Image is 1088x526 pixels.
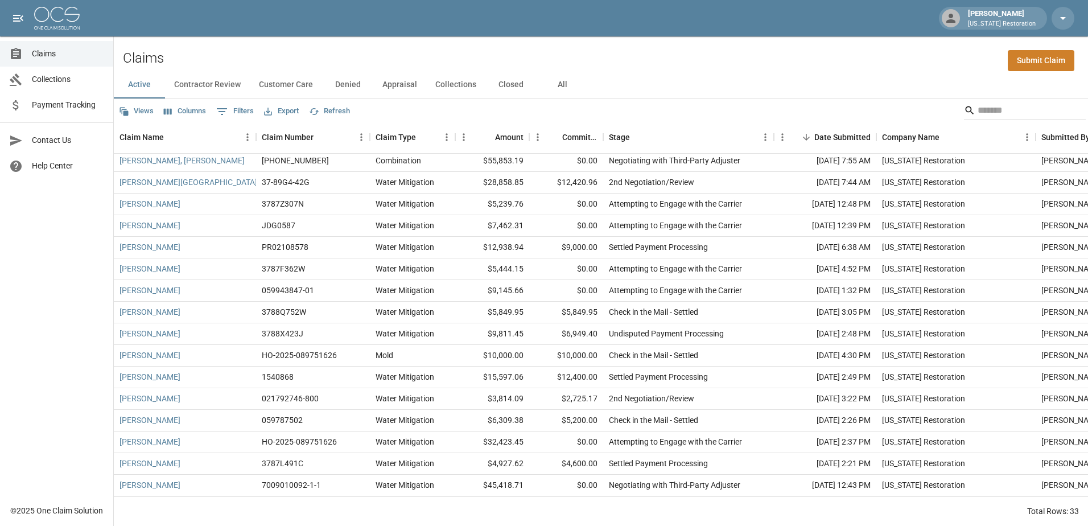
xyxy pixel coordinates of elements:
[609,176,694,188] div: 2nd Negotiation/Review
[262,263,305,274] div: 3787F362W
[882,479,965,491] div: Oregon Restoration
[774,258,876,280] div: [DATE] 4:52 PM
[376,393,434,404] div: Water Mitigation
[455,121,529,153] div: Amount
[479,129,495,145] button: Sort
[262,176,310,188] div: 37-89G4-42G
[609,328,724,339] div: Undisputed Payment Processing
[774,323,876,345] div: [DATE] 2:48 PM
[32,99,104,111] span: Payment Tracking
[262,350,337,361] div: HO-2025-089751626
[882,393,965,404] div: Oregon Restoration
[119,393,180,404] a: [PERSON_NAME]
[114,121,256,153] div: Claim Name
[262,241,308,253] div: PR02108578
[161,102,209,120] button: Select columns
[882,198,965,209] div: Oregon Restoration
[529,453,603,475] div: $4,600.00
[119,155,245,166] a: [PERSON_NAME], [PERSON_NAME]
[455,280,529,302] div: $9,145.66
[495,121,524,153] div: Amount
[529,345,603,367] div: $10,000.00
[373,71,426,98] button: Appraisal
[882,436,965,447] div: Oregon Restoration
[165,71,250,98] button: Contractor Review
[262,371,294,383] div: 1540868
[438,129,455,146] button: Menu
[968,19,1036,29] p: [US_STATE] Restoration
[262,393,319,404] div: 021792746-800
[119,371,180,383] a: [PERSON_NAME]
[939,129,955,145] button: Sort
[10,505,103,516] div: © 2025 One Claim Solution
[239,129,256,146] button: Menu
[882,371,965,383] div: Oregon Restoration
[774,215,876,237] div: [DATE] 12:39 PM
[376,350,393,361] div: Mold
[603,121,774,153] div: Stage
[262,436,337,447] div: HO-2025-089751626
[485,71,537,98] button: Closed
[119,414,180,426] a: [PERSON_NAME]
[123,50,164,67] h2: Claims
[455,237,529,258] div: $12,938.94
[119,285,180,296] a: [PERSON_NAME]
[32,73,104,85] span: Collections
[262,479,321,491] div: 7009010092-1-1
[32,160,104,172] span: Help Center
[262,414,303,426] div: 059787502
[376,121,416,153] div: Claim Type
[262,458,303,469] div: 3787L491C
[774,432,876,453] div: [DATE] 2:37 PM
[119,198,180,209] a: [PERSON_NAME]
[529,323,603,345] div: $6,949.40
[314,129,329,145] button: Sort
[529,150,603,172] div: $0.00
[609,220,742,231] div: Attempting to Engage with the Carrier
[119,121,164,153] div: Claim Name
[116,102,156,120] button: Views
[306,102,353,120] button: Refresh
[609,371,708,383] div: Settled Payment Processing
[455,194,529,215] div: $5,239.76
[119,350,180,361] a: [PERSON_NAME]
[774,345,876,367] div: [DATE] 4:30 PM
[774,129,791,146] button: Menu
[119,176,257,188] a: [PERSON_NAME][GEOGRAPHIC_DATA]
[119,263,180,274] a: [PERSON_NAME]
[376,306,434,318] div: Water Mitigation
[609,155,740,166] div: Negotiating with Third-Party Adjuster
[529,172,603,194] div: $12,420.96
[876,121,1036,153] div: Company Name
[455,432,529,453] div: $32,423.45
[376,198,434,209] div: Water Mitigation
[119,458,180,469] a: [PERSON_NAME]
[964,101,1086,122] div: Search
[529,121,603,153] div: Committed Amount
[7,7,30,30] button: open drawer
[882,220,965,231] div: Oregon Restoration
[529,215,603,237] div: $0.00
[376,328,434,339] div: Water Mitigation
[529,129,546,146] button: Menu
[376,176,434,188] div: Water Mitigation
[1027,506,1079,517] div: Total Rows: 33
[376,220,434,231] div: Water Mitigation
[455,323,529,345] div: $9,811.45
[32,134,104,146] span: Contact Us
[882,328,965,339] div: Oregon Restoration
[529,367,603,388] div: $12,400.00
[322,71,373,98] button: Denied
[609,306,698,318] div: Check in the Mail - Settled
[529,410,603,432] div: $5,200.00
[529,237,603,258] div: $9,000.00
[529,388,603,410] div: $2,725.17
[376,414,434,426] div: Water Mitigation
[774,388,876,410] div: [DATE] 3:22 PM
[262,306,306,318] div: 3788Q752W
[455,345,529,367] div: $10,000.00
[882,155,965,166] div: Oregon Restoration
[119,306,180,318] a: [PERSON_NAME]
[114,71,1088,98] div: dynamic tabs
[455,475,529,496] div: $45,418.71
